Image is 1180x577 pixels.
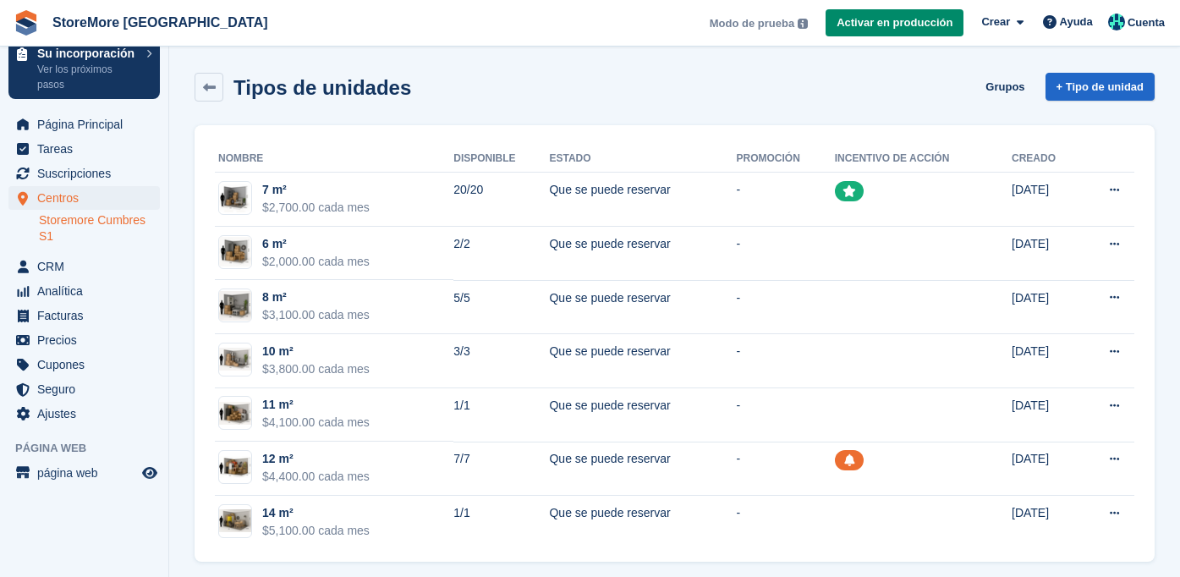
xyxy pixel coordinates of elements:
[8,186,160,210] a: menu
[37,162,139,185] span: Suscripciones
[710,15,794,32] span: Modo de prueba
[262,360,370,378] div: $3,800.00 cada mes
[262,199,370,217] div: $2,700.00 cada mes
[15,440,168,457] span: Página web
[453,280,549,334] td: 5/5
[453,227,549,281] td: 2/2
[1046,73,1155,101] a: + Tipo de unidad
[798,19,808,29] img: icon-info-grey-7440780725fd019a000dd9b08b2336e03edf1995a4989e88bcd33f0948082b44.svg
[737,146,835,173] th: Promoción
[549,496,736,549] td: Que se puede reservar
[737,280,835,334] td: -
[453,146,549,173] th: Disponible
[262,504,370,522] div: 14 m²
[835,146,1012,173] th: Incentivo de acción
[262,253,370,271] div: $2,000.00 cada mes
[979,73,1031,101] a: Grupos
[39,212,160,245] a: Storemore Cumbres S1
[219,184,251,212] img: 7.png
[1128,14,1165,31] span: Cuenta
[140,463,160,483] a: Vista previa de la tienda
[46,8,275,36] a: StoreMore [GEOGRAPHIC_DATA]
[737,227,835,281] td: -
[737,173,835,227] td: -
[262,288,370,306] div: 8 m²
[1012,173,1079,227] td: [DATE]
[1060,14,1093,30] span: Ayuda
[262,181,370,199] div: 7 m²
[37,279,139,303] span: Analítica
[37,186,139,210] span: Centros
[453,334,549,388] td: 3/3
[219,402,251,426] img: 11.png
[262,235,370,253] div: 6 m²
[826,9,963,37] a: Activar en producción
[14,10,39,36] img: stora-icon-8386f47178a22dfd0bd8f6a31ec36ba5ce8667c1dd55bd0f319d3a0aa187defe.svg
[262,306,370,324] div: $3,100.00 cada mes
[37,402,139,426] span: Ajustes
[219,348,251,371] img: 10.png
[8,39,160,99] a: Su incorporación Ver los próximos pasos
[8,353,160,376] a: menu
[549,334,736,388] td: Que se puede reservar
[37,137,139,161] span: Tareas
[219,509,251,532] img: 14.png
[549,442,736,496] td: Que se puede reservar
[549,227,736,281] td: Que se puede reservar
[219,456,251,478] img: 12.png
[8,162,160,185] a: menu
[37,255,139,278] span: CRM
[453,442,549,496] td: 7/7
[8,113,160,136] a: menu
[262,522,370,540] div: $5,100.00 cada mes
[1108,14,1125,30] img: Maria Vela Padilla
[37,328,139,352] span: Precios
[262,343,370,360] div: 10 m²
[37,113,139,136] span: Página Principal
[219,237,251,267] img: 6.png
[1012,146,1079,173] th: Creado
[453,388,549,442] td: 1/1
[8,255,160,278] a: menu
[1012,227,1079,281] td: [DATE]
[737,334,835,388] td: -
[8,137,160,161] a: menu
[981,14,1010,30] span: Crear
[215,146,453,173] th: Nombre
[8,279,160,303] a: menu
[8,304,160,327] a: menu
[1012,442,1079,496] td: [DATE]
[1012,280,1079,334] td: [DATE]
[37,461,139,485] span: página web
[1012,334,1079,388] td: [DATE]
[453,173,549,227] td: 20/20
[262,468,370,486] div: $4,400.00 cada mes
[37,353,139,376] span: Cupones
[8,402,160,426] a: menu
[549,280,736,334] td: Que se puede reservar
[219,291,251,321] img: 8.png
[737,442,835,496] td: -
[262,396,370,414] div: 11 m²
[453,496,549,549] td: 1/1
[262,414,370,431] div: $4,100.00 cada mes
[233,76,411,99] h2: Tipos de unidades
[37,377,139,401] span: Seguro
[262,450,370,468] div: 12 m²
[549,388,736,442] td: Que se puede reservar
[1012,496,1079,549] td: [DATE]
[837,14,952,31] span: Activar en producción
[37,47,138,59] p: Su incorporación
[8,461,160,485] a: menú
[549,173,736,227] td: Que se puede reservar
[37,62,138,92] p: Ver los próximos pasos
[8,377,160,401] a: menu
[8,328,160,352] a: menu
[737,496,835,549] td: -
[37,304,139,327] span: Facturas
[737,388,835,442] td: -
[1012,388,1079,442] td: [DATE]
[549,146,736,173] th: Estado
